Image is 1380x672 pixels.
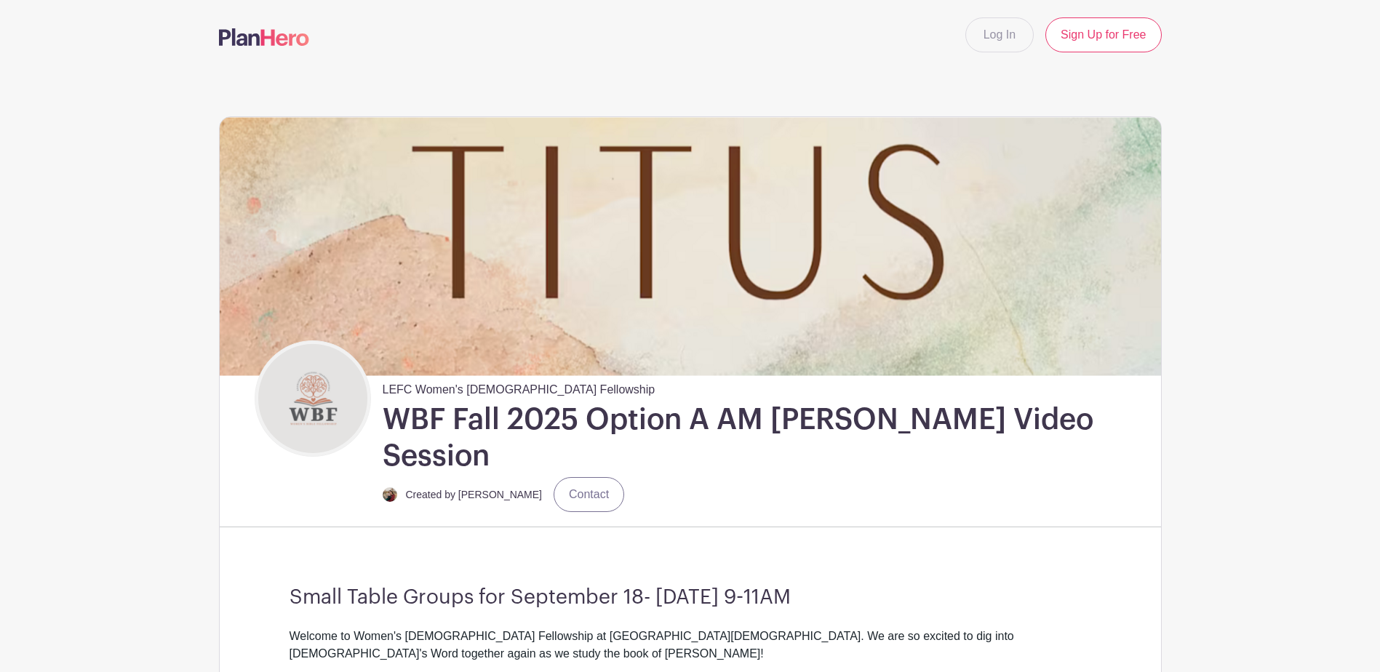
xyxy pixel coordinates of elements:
[383,487,397,502] img: 1FBAD658-73F6-4E4B-B59F-CB0C05CD4BD1.jpeg
[1045,17,1161,52] a: Sign Up for Free
[383,375,655,399] span: LEFC Women's [DEMOGRAPHIC_DATA] Fellowship
[554,477,624,512] a: Contact
[383,401,1155,474] h1: WBF Fall 2025 Option A AM [PERSON_NAME] Video Session
[258,344,367,453] img: WBF%20LOGO.png
[219,28,309,46] img: logo-507f7623f17ff9eddc593b1ce0a138ce2505c220e1c5a4e2b4648c50719b7d32.svg
[290,585,1091,610] h3: Small Table Groups for September 18- [DATE] 9-11AM
[406,489,543,500] small: Created by [PERSON_NAME]
[965,17,1034,52] a: Log In
[220,117,1161,375] img: Website%20-%20coming%20soon.png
